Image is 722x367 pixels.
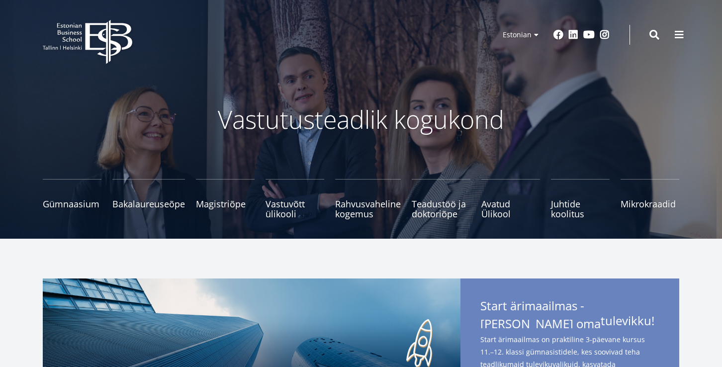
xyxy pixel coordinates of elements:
[583,30,595,40] a: Youtube
[266,199,324,219] span: Vastuvõtt ülikooli
[112,179,185,219] a: Bakalaureuseõpe
[335,179,401,219] a: Rahvusvaheline kogemus
[43,199,101,209] span: Gümnaasium
[551,199,610,219] span: Juhtide koolitus
[481,199,540,219] span: Avatud Ülikool
[481,179,540,219] a: Avatud Ülikool
[266,179,324,219] a: Vastuvõtt ülikooli
[568,30,578,40] a: Linkedin
[196,199,255,209] span: Magistriõpe
[97,104,625,134] p: Vastutusteadlik kogukond
[621,179,679,219] a: Mikrokraadid
[412,199,470,219] span: Teadustöö ja doktoriõpe
[621,199,679,209] span: Mikrokraadid
[480,298,659,331] span: Start ärimaailmas - [PERSON_NAME] oma
[112,199,185,209] span: Bakalaureuseõpe
[196,179,255,219] a: Magistriõpe
[600,30,610,40] a: Instagram
[412,179,470,219] a: Teadustöö ja doktoriõpe
[551,179,610,219] a: Juhtide koolitus
[553,30,563,40] a: Facebook
[335,199,401,219] span: Rahvusvaheline kogemus
[43,179,101,219] a: Gümnaasium
[601,313,654,328] span: tulevikku!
